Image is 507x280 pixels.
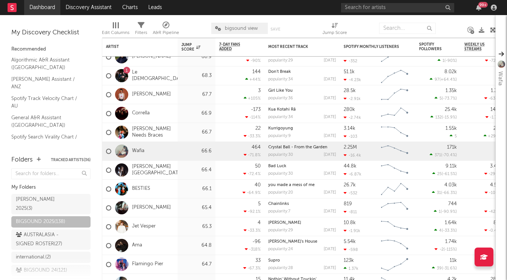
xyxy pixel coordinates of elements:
div: 65.3 [181,222,212,231]
a: [PERSON_NAME] 2025(3) [11,194,91,214]
div: [DATE] [324,96,336,100]
div: BIGSOUND 2025 ( 138 ) [16,217,65,226]
div: Sonny [268,221,336,225]
div: international. ( 2 ) [16,253,51,262]
span: -90 % [446,59,456,63]
div: 464 [252,145,261,150]
div: 1.74k [445,239,457,244]
svg: Chart title [378,198,412,217]
a: [PERSON_NAME][GEOGRAPHIC_DATA] [132,164,183,177]
div: Supro [268,258,336,263]
div: ( ) [430,77,457,82]
span: -66.3 % [442,191,456,195]
div: 1.37k [344,266,358,271]
span: -15.9 % [443,115,456,120]
div: 22 [255,126,261,131]
a: BIGSOUND 2025(138) [11,216,91,228]
input: Search... [379,23,436,34]
div: 33 [255,258,261,263]
a: Supro [268,258,280,263]
span: 39 [437,266,442,271]
span: 97 [435,78,439,82]
a: [PERSON_NAME] [132,91,171,98]
a: [PERSON_NAME] Assistant / ANZ [11,75,83,91]
div: -92.1 % [244,209,261,214]
div: [DATE] [324,209,336,214]
a: Wafia [132,148,144,154]
div: Chainlinks [268,202,336,206]
div: -64.9 % [243,190,261,195]
div: Most Recent Track [268,45,325,49]
button: 99+ [476,5,481,11]
a: [PERSON_NAME] [268,221,301,225]
div: popularity: 29 [268,228,293,232]
div: [DATE] [324,247,336,251]
a: AUSTRALASIA - SIGNED ROSTER(27) [11,229,91,250]
div: 3 [258,88,261,93]
div: 1.35k [446,88,457,93]
span: -90.9 % [442,210,456,214]
span: 25 [437,172,442,176]
div: 280k [344,107,355,112]
div: popularity: 24 [268,247,293,251]
div: ( ) [432,266,457,271]
div: -4.23k [344,77,361,82]
svg: Chart title [378,255,412,274]
div: Kurrigoyung [268,126,336,131]
div: Spotify Followers [419,42,446,51]
div: ( ) [432,171,457,176]
div: 44.8k [344,164,356,169]
span: 1 [442,59,444,63]
a: Crystal Ball - From the Garden [268,145,327,149]
a: Le [DEMOGRAPHIC_DATA] [132,69,187,82]
div: 66.1 [181,185,212,194]
div: Kua Kotahi Rā [268,108,336,112]
div: +44 % [245,77,261,82]
div: [DATE] [324,115,336,119]
div: ( ) [430,152,457,157]
div: 99 + [478,2,488,8]
div: 64.8 [181,241,212,250]
div: 51.1k [344,69,355,74]
div: 66.6 [181,147,212,156]
div: popularity: 34 [268,77,293,82]
div: -598 [344,247,358,252]
div: -1.77 % [485,115,502,120]
a: Spotify Search Virality Chart / AU-[GEOGRAPHIC_DATA] [11,133,83,148]
div: 11k [450,258,457,263]
div: Bad Luck [268,164,336,168]
div: 3.14k [344,126,355,131]
span: 132 [435,115,442,120]
div: Spotify Monthly Listeners [344,45,400,49]
svg: Chart title [378,236,412,255]
div: Filters [135,28,147,37]
div: 4.03k [444,183,457,188]
input: Search for folders... [11,168,91,179]
div: 819 [344,202,352,206]
a: international.(2) [11,252,91,263]
span: -61.5 % [443,172,456,176]
div: A&R Pipeline [153,28,179,37]
svg: Chart title [378,180,412,198]
svg: Chart title [378,217,412,236]
span: -31.6 % [443,266,456,271]
a: BIGSOUND 24(121) [11,265,91,276]
div: ( ) [430,115,457,120]
svg: Chart title [378,142,412,161]
div: -29.4 % [484,171,502,176]
span: 1 [439,210,441,214]
div: BIGSOUND 24 ( 121 ) [16,266,67,275]
div: popularity: 20 [268,191,293,195]
a: General A&R Assistant ([GEOGRAPHIC_DATA]) [11,114,83,129]
div: 123k [344,258,354,263]
div: -67.3 % [243,266,261,271]
div: 65.4 [181,203,212,212]
div: 66.4 [181,166,212,175]
div: -42.9 % [484,209,502,214]
div: [DATE] [324,77,336,82]
span: -70.4 % [442,153,456,157]
div: 68.9 [181,52,212,62]
svg: Chart title [378,48,412,66]
span: 7-Day Fans Added [219,42,249,51]
a: [PERSON_NAME] [132,54,171,60]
